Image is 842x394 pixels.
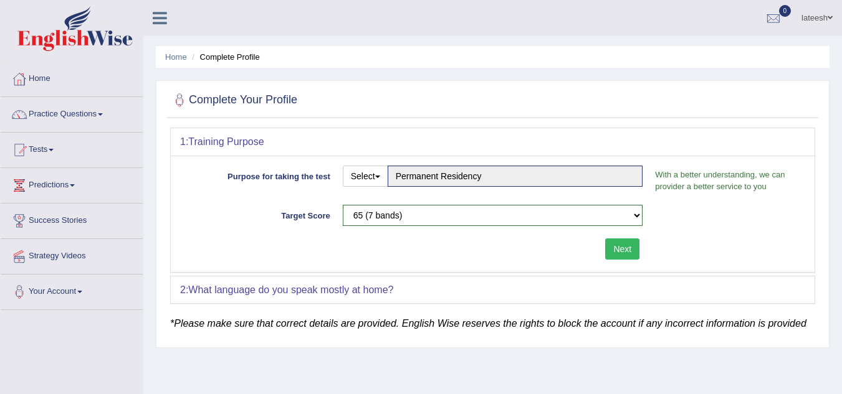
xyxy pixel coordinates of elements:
h2: Complete Your Profile [170,91,297,110]
a: Tests [1,133,143,164]
button: Select [343,166,388,187]
em: *Please make sure that correct details are provided. English Wise reserves the rights to block th... [170,318,806,329]
label: Target Score [180,205,337,222]
a: Success Stories [1,204,143,235]
input: Please enter the purpose of taking the test [388,166,643,187]
b: Training Purpose [188,136,264,147]
label: Purpose for taking the test [180,166,337,182]
a: Predictions [1,168,143,199]
div: 1: [171,128,815,156]
p: With a better understanding, we can provider a better service to you [649,169,805,192]
a: Practice Questions [1,97,143,128]
a: Home [1,62,143,93]
b: What language do you speak mostly at home? [188,284,393,295]
div: 2: [171,276,815,304]
a: Strategy Videos [1,239,143,270]
li: Complete Profile [189,51,259,63]
span: 0 [779,5,792,17]
a: Your Account [1,274,143,306]
a: Home [165,52,187,62]
button: Next [605,238,639,260]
